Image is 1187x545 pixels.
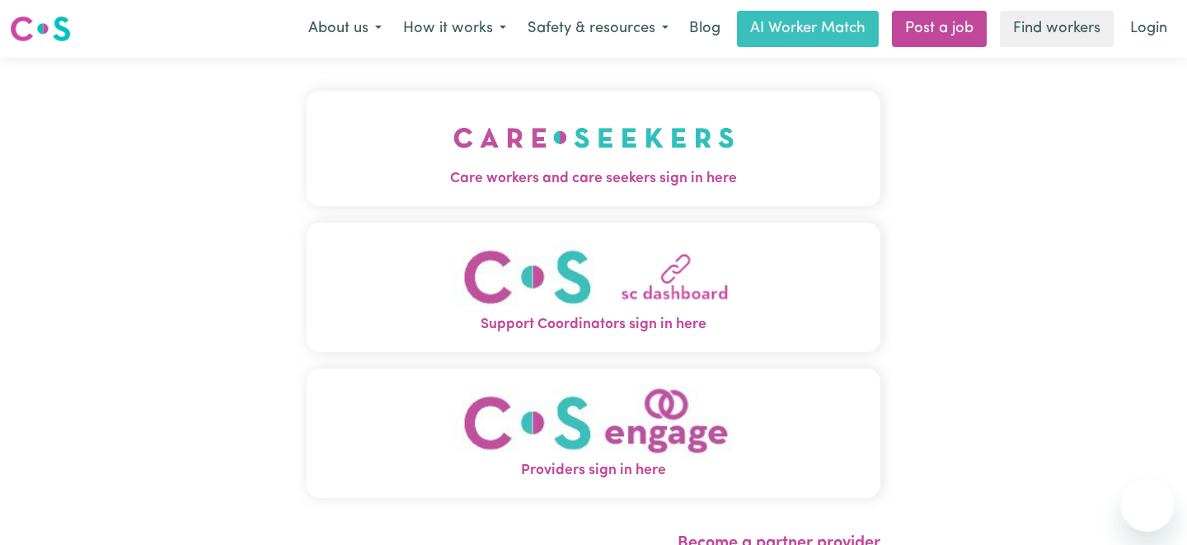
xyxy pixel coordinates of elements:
[10,14,71,44] img: Careseekers logo
[737,11,879,47] a: AI Worker Match
[10,10,71,48] a: Careseekers logo
[307,91,880,206] button: Care workers and care seekers sign in here
[1000,11,1114,47] a: Find workers
[1121,479,1174,532] iframe: Button to launch messaging window
[679,11,730,47] a: Blog
[307,168,880,190] span: Care workers and care seekers sign in here
[517,12,679,46] button: Safety & resources
[307,369,880,498] button: Providers sign in here
[307,460,880,482] span: Providers sign in here
[298,12,392,46] button: About us
[307,314,880,336] span: Support Coordinators sign in here
[307,223,880,352] button: Support Coordinators sign in here
[892,11,987,47] a: Post a job
[1120,11,1177,47] a: Login
[392,12,517,46] button: How it works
